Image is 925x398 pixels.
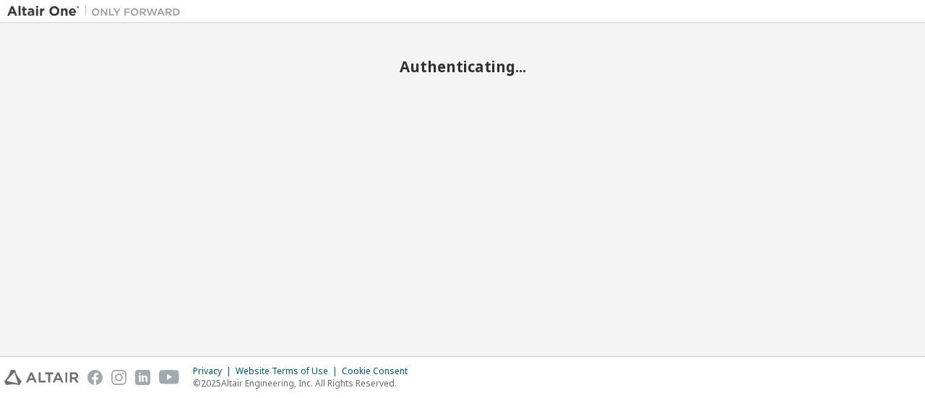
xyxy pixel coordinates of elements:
[193,377,416,389] p: © 2025 Altair Engineering, Inc. All Rights Reserved.
[111,370,126,385] img: instagram.svg
[4,370,79,385] img: altair_logo.svg
[236,365,342,377] div: Website Terms of Use
[7,57,918,76] h2: Authenticating...
[135,370,150,385] img: linkedin.svg
[193,365,236,377] div: Privacy
[159,370,180,385] img: youtube.svg
[7,4,188,19] img: Altair One
[342,365,416,377] div: Cookie Consent
[87,370,103,385] img: facebook.svg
